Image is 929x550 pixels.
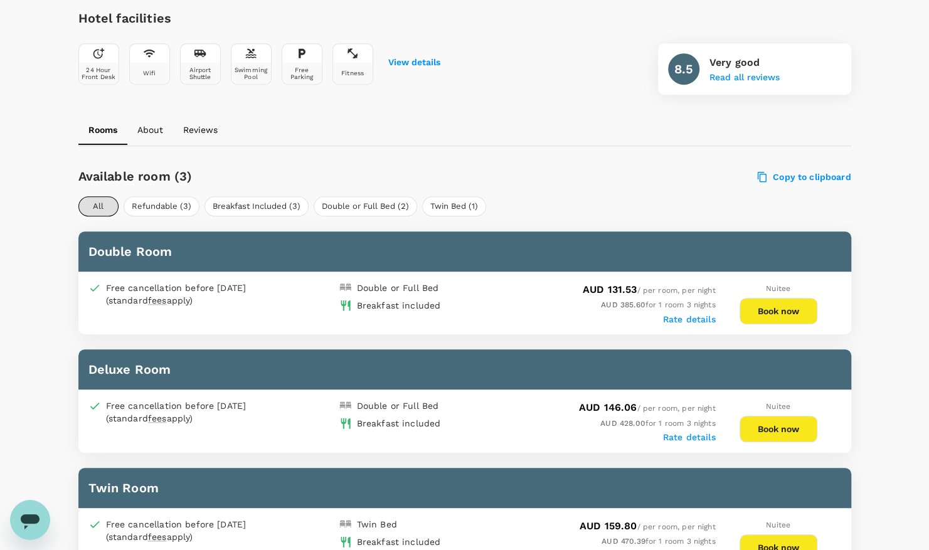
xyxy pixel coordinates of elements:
div: Wifi [143,70,156,77]
h6: Deluxe Room [88,359,841,379]
iframe: Button to launch messaging window [10,500,50,540]
div: Swimming Pool [234,66,268,80]
button: Read all reviews [709,73,780,83]
span: Nuitee [766,521,790,529]
span: for 1 room 3 nights [600,419,715,428]
label: Rate details [663,432,716,442]
h6: 8.5 [674,59,693,79]
span: for 1 room 3 nights [602,537,715,546]
div: Fitness [341,70,364,77]
p: Very good [709,55,780,70]
label: Copy to clipboard [758,171,851,182]
span: fees [148,413,167,423]
span: AUD 146.06 [579,401,637,413]
h6: Hotel facilities [78,8,440,28]
h6: Available room (3) [78,166,527,186]
img: double-bed-icon [339,399,352,412]
span: fees [148,532,167,542]
button: Book now [740,298,817,324]
div: Free cancellation before [DATE] (standard apply) [106,518,275,543]
span: AUD 428.00 [600,419,645,428]
div: Breakfast included [357,417,441,430]
span: for 1 room 3 nights [601,300,715,309]
button: Twin Bed (1) [422,196,486,216]
div: Breakfast included [357,536,441,548]
div: Double or Full Bed [357,399,439,412]
span: AUD 470.39 [602,537,645,546]
button: All [78,196,119,216]
button: Breakfast Included (3) [204,196,309,216]
div: Free Parking [285,66,319,80]
button: View details [388,58,440,68]
span: AUD 385.60 [601,300,645,309]
img: double-bed-icon [339,282,352,294]
span: / per room, per night [583,286,716,295]
span: AUD 131.53 [583,283,637,295]
p: Rooms [88,124,117,136]
p: About [137,124,163,136]
button: Book now [740,416,817,442]
button: Double or Full Bed (2) [314,196,417,216]
p: Reviews [183,124,218,136]
button: Refundable (3) [124,196,199,216]
span: Nuitee [766,402,790,411]
div: Free cancellation before [DATE] (standard apply) [106,282,275,307]
div: Free cancellation before [DATE] (standard apply) [106,399,275,425]
div: Breakfast included [357,299,441,312]
h6: Double Room [88,241,841,262]
div: Airport Shuttle [183,66,218,80]
span: AUD 159.80 [580,520,637,532]
div: 24 Hour Front Desk [82,66,116,80]
img: double-bed-icon [339,518,352,531]
div: Twin Bed [357,518,397,531]
span: fees [148,295,167,305]
span: / per room, per night [579,404,716,413]
div: Double or Full Bed [357,282,439,294]
label: Rate details [663,314,716,324]
span: / per room, per night [580,522,716,531]
span: Nuitee [766,284,790,293]
h6: Twin Room [88,478,841,498]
